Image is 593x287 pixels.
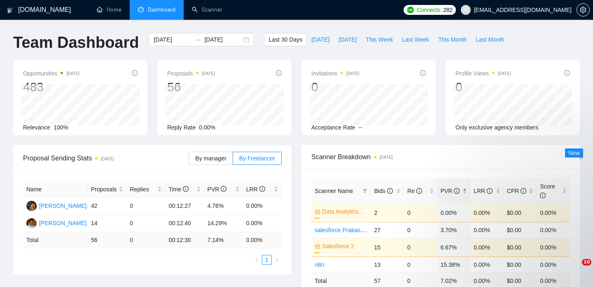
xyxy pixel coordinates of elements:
span: This Month [438,35,467,44]
td: 0.00 % [243,232,282,248]
span: New [568,150,580,156]
td: 00:12:40 [165,215,204,232]
span: info-circle [416,188,422,194]
td: 56 [88,232,126,248]
time: [DATE] [202,71,215,76]
td: 0.00% [243,198,282,215]
td: Total [23,232,88,248]
span: Time [168,186,188,193]
a: setting [577,7,590,13]
iframe: Intercom live chat [565,259,585,279]
td: 14 [88,215,126,232]
span: Last 30 Days [268,35,302,44]
span: to [194,36,201,43]
span: Dashboard [148,6,175,13]
img: upwork-logo.png [407,7,414,13]
a: n8n [315,261,324,268]
div: 56 [167,79,215,95]
span: info-circle [259,186,265,192]
span: info-circle [564,70,570,76]
div: 483 [23,79,79,95]
span: swap-right [194,36,201,43]
td: 0.00% [437,203,471,222]
span: info-circle [487,188,493,194]
td: 0 [404,238,437,256]
span: filter [361,185,369,197]
span: Bids [374,188,392,194]
span: CPR [507,188,526,194]
img: logo [7,4,13,17]
div: [PERSON_NAME] [39,219,86,228]
span: PVR [208,186,227,193]
button: [DATE] [334,33,361,46]
time: [DATE] [346,71,359,76]
td: $0.00 [504,203,537,222]
span: 10 [582,259,591,266]
span: Last Week [402,35,429,44]
span: Invitations [311,68,360,78]
td: 0.00% [537,203,570,222]
a: Salesforce 2 [322,242,366,251]
span: right [274,257,279,262]
td: 00:12:27 [165,198,204,215]
a: 1 [262,255,271,264]
span: Reply Rate [167,124,196,131]
td: 0 [126,198,165,215]
span: [DATE] [339,35,357,44]
span: Score [540,183,555,199]
div: 0 [311,79,360,95]
th: Name [23,181,88,198]
span: By Freelancer [239,155,275,162]
th: Replies [126,181,165,198]
td: 0.00% [243,215,282,232]
span: info-circle [420,70,426,76]
span: -- [359,124,362,131]
button: Last 30 Days [264,33,307,46]
span: info-circle [132,70,138,76]
button: This Month [434,33,471,46]
span: Proposals [167,68,215,78]
li: Next Page [272,255,282,265]
span: Re [407,188,422,194]
span: left [254,257,259,262]
span: info-circle [183,186,189,192]
img: PK [26,201,37,211]
td: 0.00% [470,203,504,222]
a: SC[PERSON_NAME] [26,219,86,226]
th: Proposals [88,181,126,198]
span: info-circle [221,186,226,192]
div: [PERSON_NAME] [39,201,86,210]
time: [DATE] [101,157,114,161]
td: 0 [404,222,437,238]
span: PVR [441,188,460,194]
td: 4.76% [204,198,243,215]
a: homeHome [97,6,121,13]
time: [DATE] [380,155,392,160]
span: user [463,7,469,13]
span: LRR [474,188,493,194]
span: info-circle [387,188,393,194]
span: crown [315,209,320,214]
span: 0.00% [199,124,215,131]
td: 27 [371,222,404,238]
span: LRR [246,186,265,193]
li: Previous Page [252,255,262,265]
td: 14.29% [204,215,243,232]
span: This Week [366,35,393,44]
a: searchScanner [192,6,222,13]
span: Acceptance Rate [311,124,355,131]
button: left [252,255,262,265]
time: [DATE] [66,71,79,76]
span: Scanner Name [315,188,353,194]
span: info-circle [540,193,546,198]
time: [DATE] [498,71,511,76]
span: Relevance [23,124,50,131]
span: dashboard [138,7,144,12]
td: 2 [371,203,404,222]
span: Connects: [417,5,441,14]
td: 0 [126,232,165,248]
td: 0 [126,215,165,232]
span: By manager [195,155,226,162]
span: Only exclusive agency members [455,124,539,131]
